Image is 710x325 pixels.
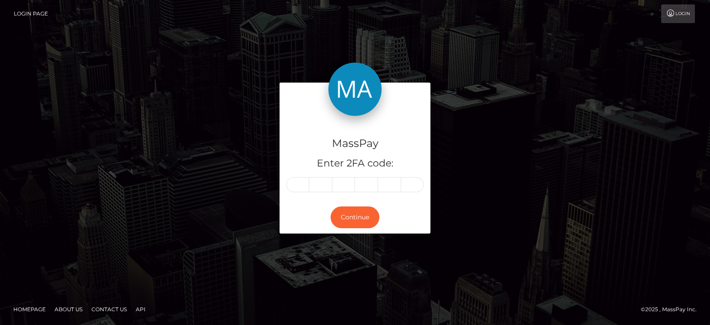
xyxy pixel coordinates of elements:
[641,305,703,314] div: © 2025 , MassPay Inc.
[328,63,382,116] img: MassPay
[331,206,379,228] button: Continue
[10,302,49,316] a: Homepage
[14,4,48,23] a: Login Page
[661,4,695,23] a: Login
[51,302,86,316] a: About Us
[286,157,424,170] h5: Enter 2FA code:
[88,302,130,316] a: Contact Us
[132,302,149,316] a: API
[286,136,424,151] h4: MassPay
